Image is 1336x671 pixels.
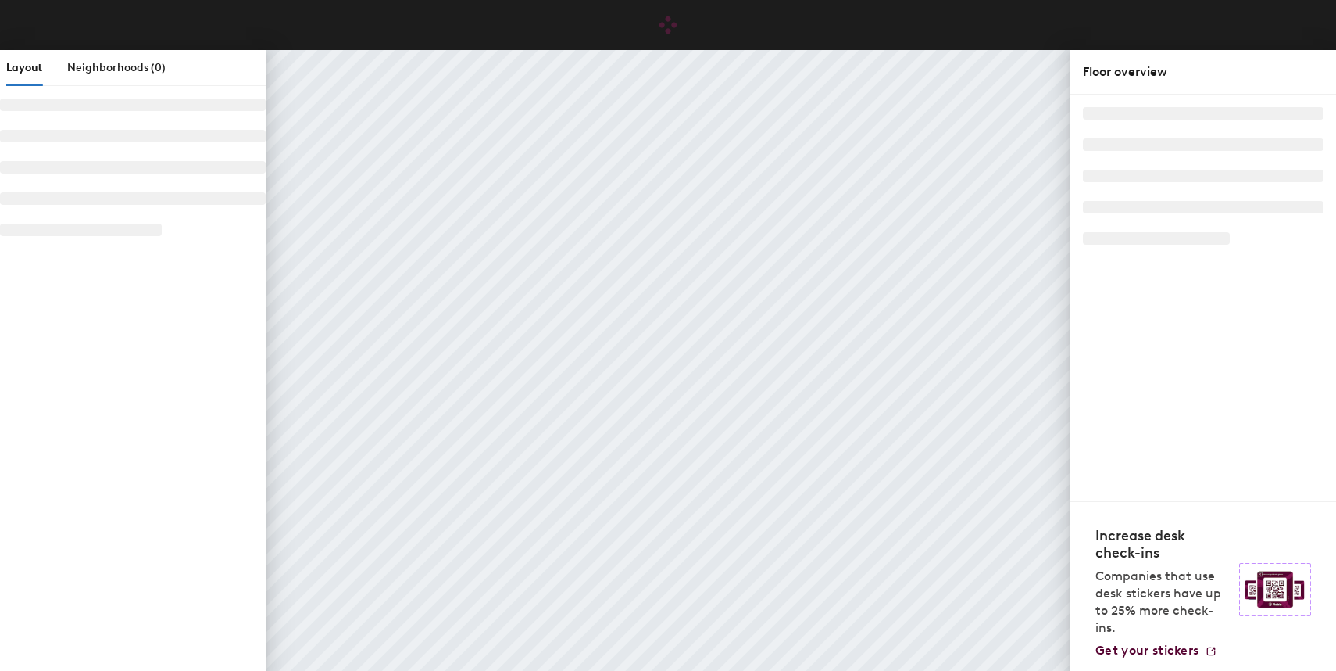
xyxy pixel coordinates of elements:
[6,61,42,74] span: Layout
[1239,563,1311,616] img: Sticker logo
[1095,527,1230,562] h4: Increase desk check-ins
[1083,63,1323,81] div: Floor overview
[67,61,166,74] span: Neighborhoods (0)
[1095,643,1198,658] span: Get your stickers
[1095,643,1217,658] a: Get your stickers
[1095,568,1230,637] p: Companies that use desk stickers have up to 25% more check-ins.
